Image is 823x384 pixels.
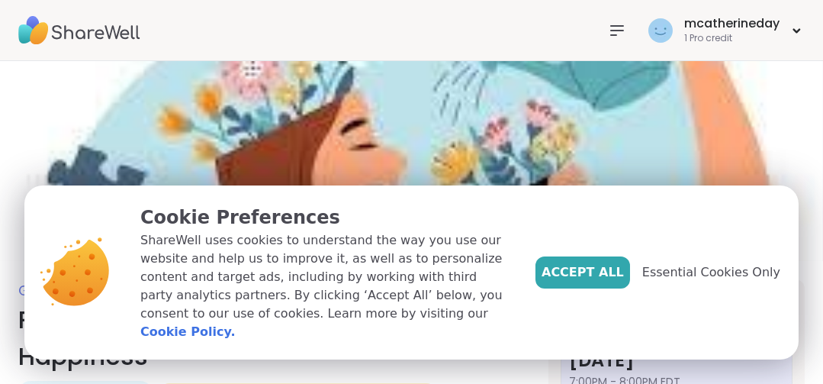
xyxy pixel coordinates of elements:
[648,18,673,43] img: mcatherineday
[569,347,784,374] h3: [DATE]
[140,323,235,341] a: Cookie Policy.
[140,204,511,231] p: Cookie Preferences
[684,15,780,32] div: mcatherineday
[18,4,140,57] img: ShareWell Nav Logo
[642,263,780,282] span: Essential Cookies Only
[684,32,780,45] div: 1 Pro credit
[140,231,511,341] p: ShareWell uses cookies to understand the way you use our website and help us to improve it, as we...
[535,257,630,289] button: Accept All
[542,263,624,282] span: Accept All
